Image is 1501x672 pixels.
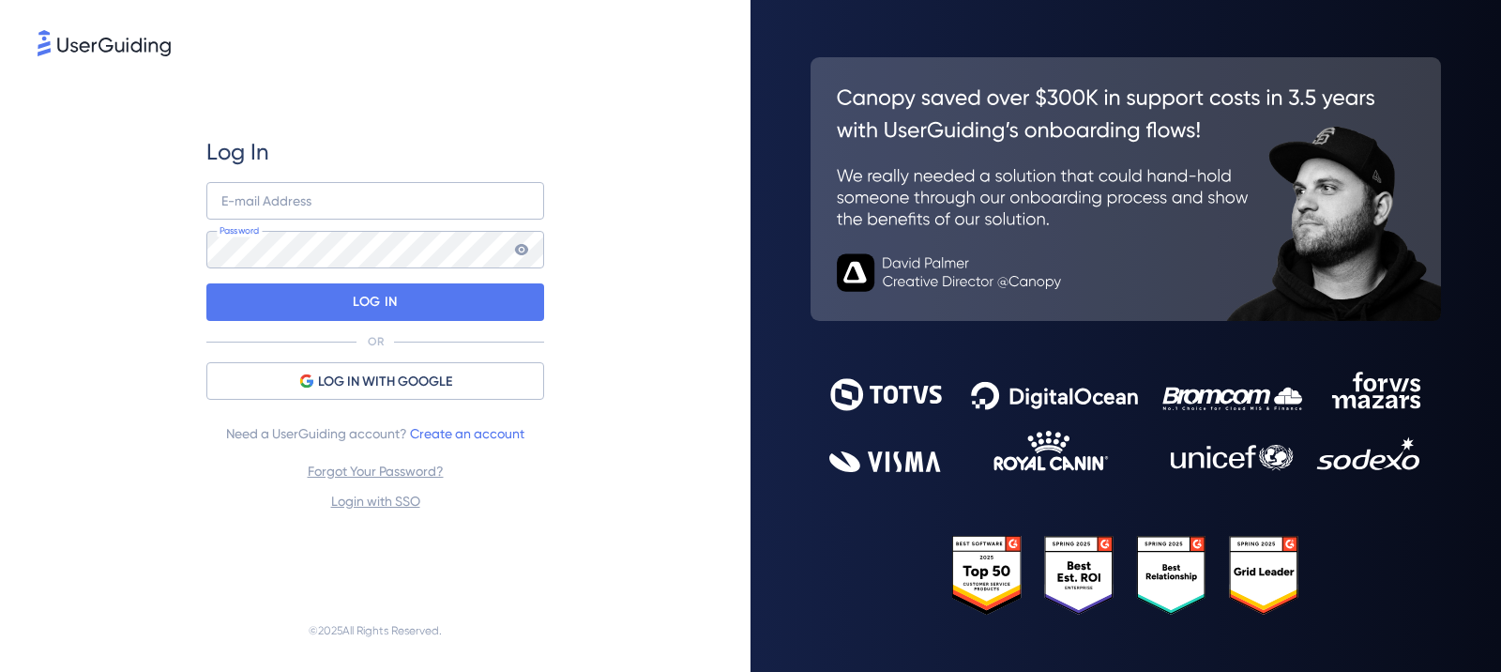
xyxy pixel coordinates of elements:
[309,619,442,642] span: © 2025 All Rights Reserved.
[368,334,384,349] p: OR
[353,287,397,317] p: LOG IN
[308,464,444,479] a: Forgot Your Password?
[206,137,269,167] span: Log In
[38,30,171,56] img: 8faab4ba6bc7696a72372aa768b0286c.svg
[952,536,1299,615] img: 25303e33045975176eb484905ab012ff.svg
[226,422,524,445] span: Need a UserGuiding account?
[331,494,420,509] a: Login with SSO
[829,372,1422,473] img: 9302ce2ac39453076f5bc0f2f2ca889b.svg
[811,57,1441,321] img: 26c0aa7c25a843aed4baddd2b5e0fa68.svg
[410,426,524,441] a: Create an account
[206,182,544,220] input: example@company.com
[318,371,452,393] span: LOG IN WITH GOOGLE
